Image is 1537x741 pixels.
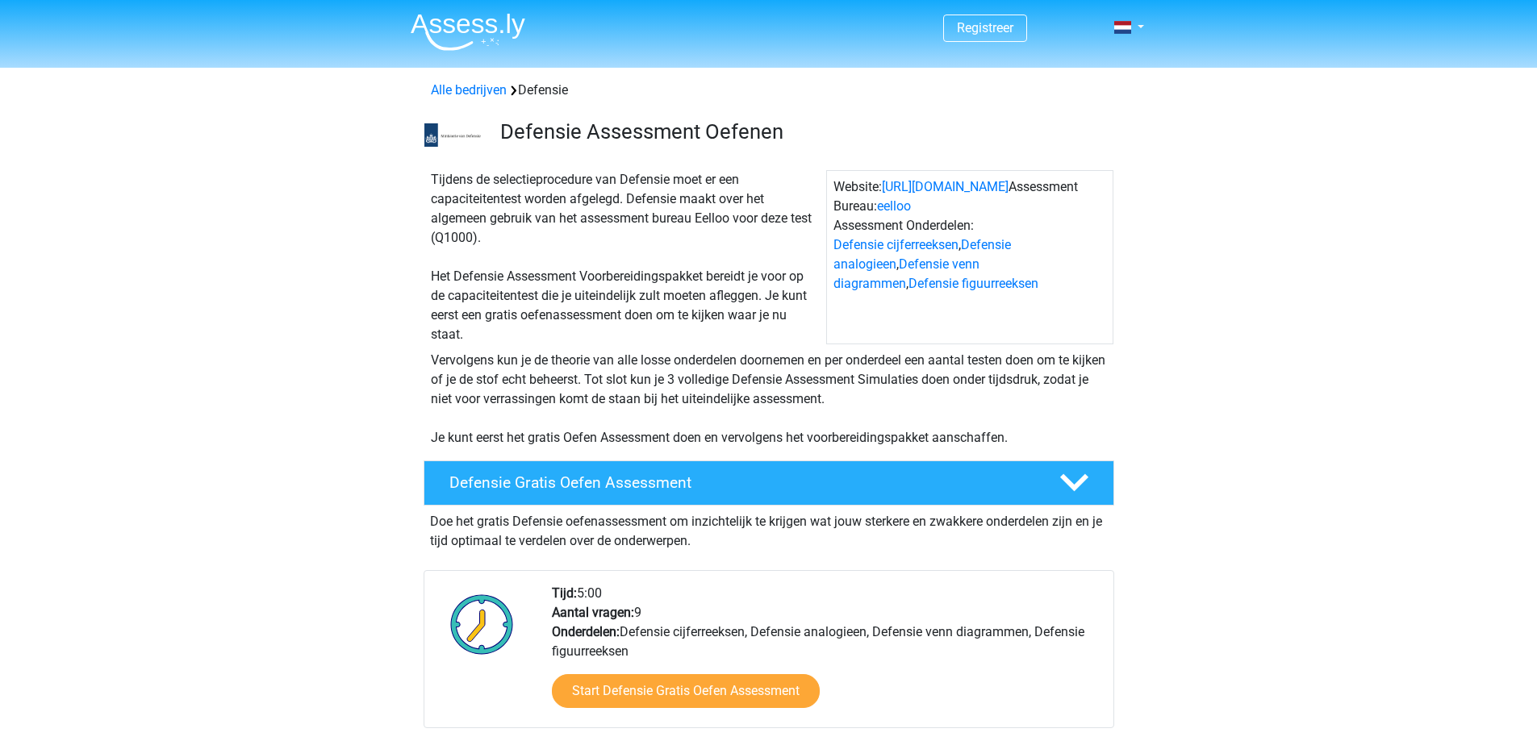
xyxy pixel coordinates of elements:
a: Defensie Gratis Oefen Assessment [417,460,1121,506]
a: Registreer [957,20,1013,35]
a: Defensie venn diagrammen [833,256,979,291]
div: Defensie [424,81,1113,100]
a: eelloo [877,198,911,214]
a: Defensie analogieen [833,237,1011,272]
div: Vervolgens kun je de theorie van alle losse onderdelen doornemen en per onderdeel een aantal test... [424,351,1113,448]
div: 5:00 9 Defensie cijferreeksen, Defensie analogieen, Defensie venn diagrammen, Defensie figuurreeksen [540,584,1113,727]
b: Onderdelen: [552,624,620,639]
div: Tijdens de selectieprocedure van Defensie moet er een capaciteitentest worden afgelegd. Defensie ... [424,170,826,344]
img: Assessly [411,13,525,51]
a: Defensie cijferreeksen [833,237,959,252]
b: Aantal vragen: [552,605,634,620]
h4: Defensie Gratis Oefen Assessment [449,473,1034,492]
a: Alle bedrijven [431,82,507,98]
div: Doe het gratis Defensie oefenassessment om inzichtelijk te krijgen wat jouw sterkere en zwakkere ... [424,506,1114,551]
b: Tijd: [552,585,577,601]
h3: Defensie Assessment Oefenen [500,119,1101,144]
a: [URL][DOMAIN_NAME] [882,179,1009,194]
a: Defensie figuurreeksen [908,276,1038,291]
img: Klok [441,584,523,664]
a: Start Defensie Gratis Oefen Assessment [552,674,820,708]
div: Website: Assessment Bureau: Assessment Onderdelen: , , , [826,170,1113,344]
